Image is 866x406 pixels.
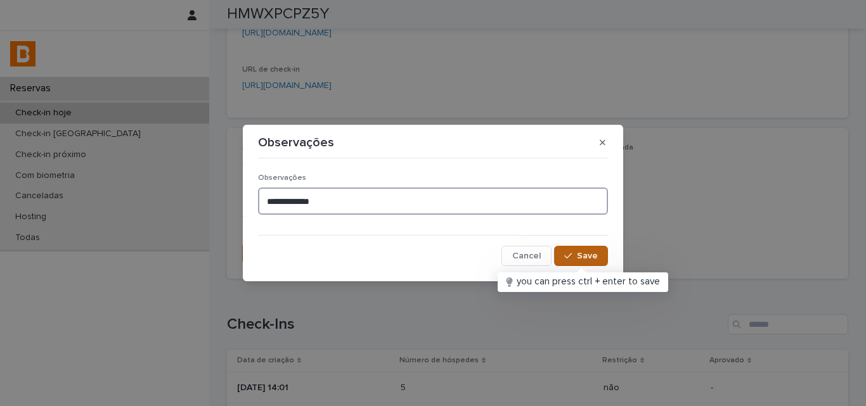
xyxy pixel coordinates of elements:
span: Cancel [512,251,541,260]
button: Cancel [501,246,552,266]
p: Observações [258,135,334,150]
span: Observações [258,174,306,182]
span: Save [577,251,598,260]
button: Save [554,246,608,266]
